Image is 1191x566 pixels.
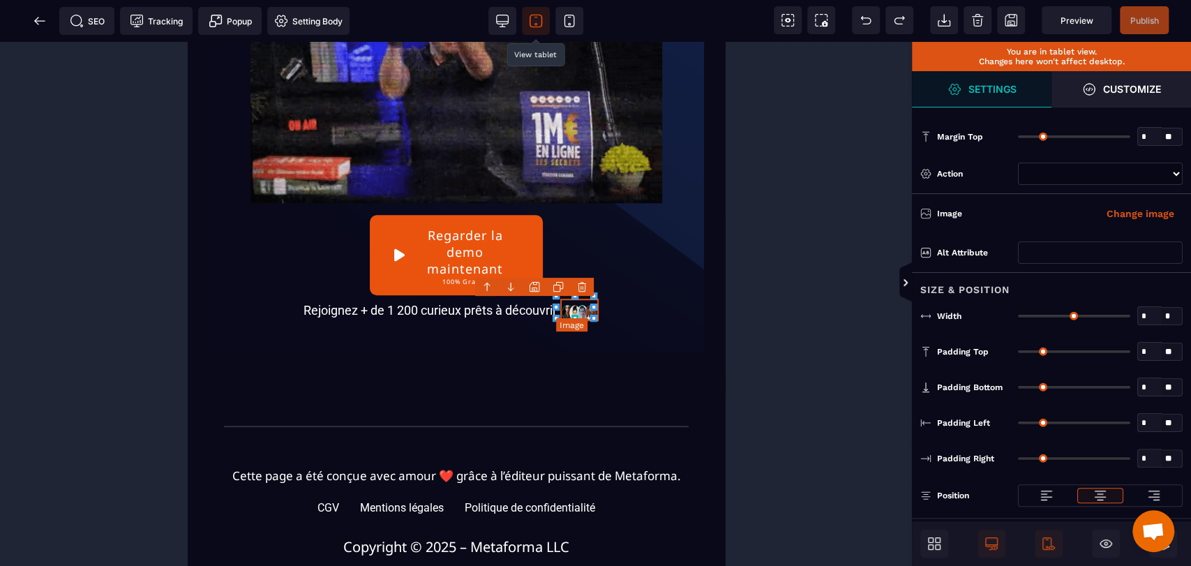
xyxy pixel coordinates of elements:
[172,459,256,472] div: Mentions légales
[964,6,991,34] span: Clear
[912,262,926,304] span: Toggle Views
[1040,489,1054,502] img: loading
[1061,15,1093,26] span: Preview
[920,489,969,502] p: Position
[920,530,948,558] span: Open Blocks
[1130,15,1159,26] span: Publish
[130,459,151,472] div: CGV
[885,6,913,34] span: Redo
[10,422,527,445] text: Cette page a été conçue avec amour ❤️ grâce à l’éditeur puissant de Metaforma.
[70,14,105,28] span: SEO
[937,246,1011,260] div: Alt attribute
[919,57,1184,66] p: Changes here won't affect desktop.
[1093,489,1107,502] img: loading
[930,6,958,34] span: Open Import Webpage
[1051,71,1191,107] span: Open Style Manager
[130,14,183,28] span: Tracking
[937,207,1060,221] div: Image
[937,346,989,357] span: Padding Top
[373,257,411,279] img: 32586e8465b4242308ef789b458fc82f_community-people.png
[1042,6,1111,34] span: Preview
[852,6,880,34] span: Undo
[522,7,550,35] span: View tablet
[488,7,516,35] span: View desktop
[182,173,355,253] button: Regarder la demo maintenant100% Gratuit
[209,14,252,28] span: Popup
[937,311,961,322] span: Width
[274,14,343,28] span: Setting Body
[1120,6,1169,34] span: Save
[919,47,1184,57] p: You are in tablet view.
[968,84,1017,94] strong: Settings
[1103,84,1161,94] strong: Customize
[937,167,1011,181] div: Action
[912,272,1191,298] div: Size & Position
[555,7,583,35] span: View mobile
[1035,530,1063,558] span: Is Show Mobile
[937,131,983,142] span: Margin Top
[937,453,994,464] span: Padding Right
[997,6,1025,34] span: Save
[937,417,990,429] span: Padding Left
[1098,202,1183,225] button: Change image
[774,6,802,34] span: View components
[937,382,1003,393] span: Padding Bottom
[112,258,373,279] text: Rejoignez + de 1 200 curieux prêts à découvrir
[1092,530,1120,558] span: Cmd Hidden Block
[807,6,835,34] span: Screenshot
[59,7,114,35] span: Seo meta data
[277,459,407,472] div: Politique de confidentialité
[10,493,527,517] text: Copyright © 2025 – Metaforma LLC
[120,7,193,35] span: Tracking code
[267,7,350,35] span: Favicon
[1132,510,1174,552] div: Mở cuộc trò chuyện
[912,71,1051,107] span: Open Style Manager
[1147,489,1161,502] img: loading
[977,530,1005,558] span: Is Show Desktop
[198,7,262,35] span: Create Alert Modal
[26,7,54,35] span: Back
